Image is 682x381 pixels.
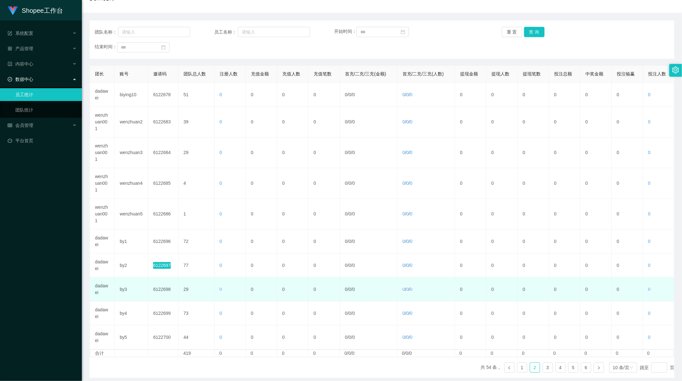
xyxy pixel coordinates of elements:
[114,83,148,107] td: biying10
[118,27,190,37] input: 请输入
[410,239,412,244] span: 0
[246,277,277,301] td: 0
[403,119,405,124] span: 0
[246,107,277,137] td: 0
[612,83,643,107] td: 0
[345,287,348,292] span: 0
[340,277,397,301] td: / /
[612,253,643,277] td: 0
[8,8,63,13] a: Shopee工作台
[215,350,246,357] td: 0
[543,362,553,373] li: 3
[507,366,511,370] i: 图标: left
[410,287,412,292] span: 0
[309,83,340,107] td: 0
[246,137,277,168] td: 0
[277,325,309,349] td: 0
[220,211,222,216] span: 0
[397,137,455,168] td: / /
[220,150,222,155] span: 0
[340,137,397,168] td: / /
[648,211,651,216] span: 0
[612,325,643,349] td: 0
[178,107,215,137] td: 39
[309,107,340,137] td: 0
[309,325,340,349] td: 0
[148,325,178,349] td: 6122700
[340,107,397,137] td: / /
[8,134,77,147] a: 图标: dashboard平台首页
[95,71,104,76] span: 团长
[455,199,486,229] td: 0
[491,71,509,76] span: 提现人数
[178,168,215,199] td: 4
[120,71,129,76] span: 账号
[238,27,310,37] input: 请输入
[612,229,643,253] td: 0
[277,301,309,325] td: 0
[309,199,340,229] td: 0
[612,199,643,229] td: 0
[345,92,348,97] span: 0
[518,199,549,229] td: 0
[349,150,351,155] span: 0
[90,350,115,357] td: 合计
[114,229,148,253] td: by1
[612,107,643,137] td: 0
[277,350,309,357] td: 0
[349,211,351,216] span: 0
[309,277,340,301] td: 0
[403,335,405,340] span: 0
[518,277,549,301] td: 0
[277,137,309,168] td: 0
[8,77,33,82] span: 数据中心
[554,71,572,76] span: 投注总额
[309,253,340,277] td: 0
[178,277,215,301] td: 29
[518,301,549,325] td: 0
[90,229,114,253] td: dadawei
[403,239,405,244] span: 0
[543,363,553,372] a: 3
[648,311,651,316] span: 0
[334,29,357,34] span: 开始时间：
[555,362,566,373] li: 4
[340,83,397,107] td: / /
[518,168,549,199] td: 0
[90,301,114,325] td: dadawei
[352,92,355,97] span: 0
[309,301,340,325] td: 0
[114,137,148,168] td: wenzhuan3
[246,83,277,107] td: 0
[220,287,222,292] span: 0
[282,71,300,76] span: 充值人数
[309,137,340,168] td: 0
[630,366,633,370] i: 图标: down
[612,277,643,301] td: 0
[580,199,612,229] td: 0
[397,277,455,301] td: / /
[345,119,348,124] span: 0
[352,335,355,340] span: 0
[580,137,612,168] td: 0
[580,168,612,199] td: 0
[277,107,309,137] td: 0
[90,83,114,107] td: dadawei
[406,211,409,216] span: 0
[406,311,409,316] span: 0
[455,107,486,137] td: 0
[612,137,643,168] td: 0
[340,301,397,325] td: / /
[486,229,518,253] td: 0
[406,335,409,340] span: 0
[530,362,540,373] li: 2
[530,363,540,372] a: 2
[455,253,486,277] td: 0
[148,229,178,253] td: 6122696
[581,362,591,373] li: 6
[90,107,114,137] td: wenzhuan001
[410,181,412,186] span: 0
[246,199,277,229] td: 0
[410,335,412,340] span: 0
[672,66,679,74] i: 图标: setting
